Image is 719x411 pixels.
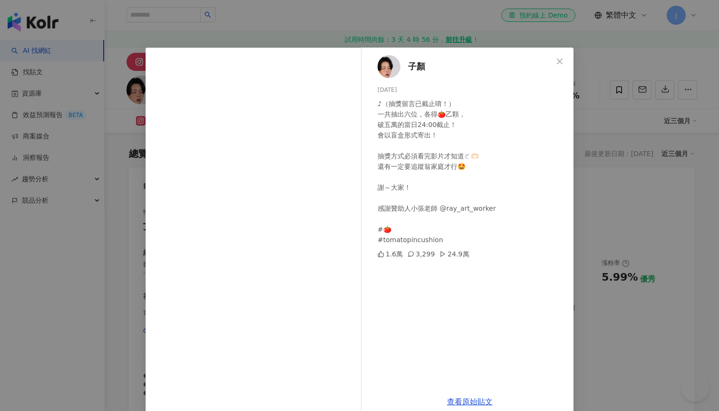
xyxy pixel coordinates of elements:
[378,55,400,78] img: KOL Avatar
[378,86,566,95] div: [DATE]
[378,55,553,78] a: KOL Avatar子顏
[439,249,469,259] div: 24.9萬
[378,249,403,259] div: 1.6萬
[408,60,425,73] span: 子顏
[378,98,566,245] div: ♪（抽獎留言已截止唷！） 一共抽出六位，各得🍅乙顆， 破五萬的當日24:00截止！ 會以盲盒形式寄出！ 抽獎方式必須看完影片才知道ㄛ🫶🏻 還有一定要追蹤翁家庭才行🤩 謝～大家！ 感謝贊助人小張老...
[447,397,493,406] a: 查看原始貼文
[408,249,435,259] div: 3,299
[550,52,569,71] button: Close
[556,58,564,65] span: close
